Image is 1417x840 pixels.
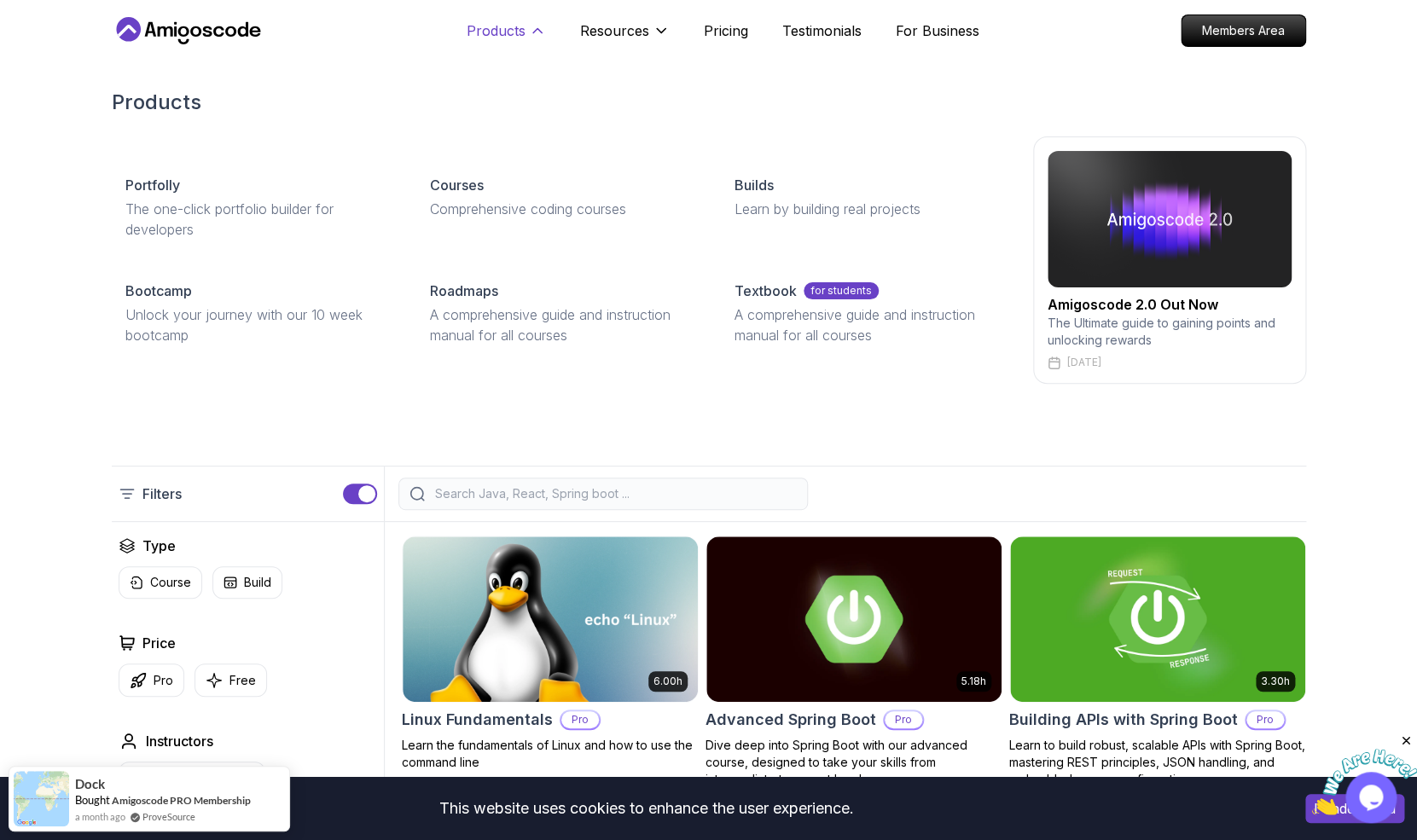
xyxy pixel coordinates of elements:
[125,281,192,301] p: Bootcamp
[430,281,498,301] p: Roadmaps
[706,536,1002,702] img: Advanced Spring Boot card
[735,175,774,195] p: Builds
[896,20,979,41] a: For Business
[119,762,265,799] button: instructor img[PERSON_NAME]
[430,199,694,219] p: Comprehensive coding courses
[1182,15,1305,46] p: Members Area
[416,161,707,233] a: CoursesComprehensive coding courses
[142,809,195,824] a: ProveSource
[150,574,191,591] p: Course
[403,536,698,702] img: Linux Fundamentals card
[142,536,176,556] h2: Type
[154,672,173,689] p: Pro
[735,281,797,301] p: Textbook
[561,711,599,728] p: Pro
[402,536,699,771] a: Linux Fundamentals card6.00hLinux FundamentalsProLearn the fundamentals of Linux and how to use t...
[112,267,403,359] a: BootcampUnlock your journey with our 10 week bootcamp
[125,304,389,345] p: Unlock your journey with our 10 week bootcamp
[125,199,389,240] p: The one-click portfolio builder for developers
[721,161,1012,233] a: BuildsLearn by building real projects
[1311,733,1417,814] iframe: chat widget
[721,267,1012,359] a: Textbookfor studentsA comprehensive guide and instruction manual for all courses
[1048,151,1292,287] img: amigoscode 2.0
[1009,737,1306,788] p: Learn to build robust, scalable APIs with Spring Boot, mastering REST principles, JSON handling, ...
[416,267,707,359] a: RoadmapsA comprehensive guide and instruction manual for all courses
[142,633,176,653] h2: Price
[14,771,69,826] img: provesource social proof notification image
[1033,136,1306,384] a: amigoscode 2.0Amigoscode 2.0 Out NowThe Ultimate guide to gaining points and unlocking rewards[DATE]
[782,20,862,41] a: Testimonials
[432,485,797,502] input: Search Java, React, Spring boot ...
[706,708,876,732] h2: Advanced Spring Boot
[430,304,694,345] p: A comprehensive guide and instruction manual for all courses
[430,175,484,195] p: Courses
[195,663,267,697] button: Free
[75,809,125,824] span: a month ago
[402,737,699,771] p: Learn the fundamentals of Linux and how to use the command line
[112,89,1306,116] h2: Products
[706,737,1002,788] p: Dive deep into Spring Boot with our advanced course, designed to take your skills from intermedia...
[804,282,879,299] p: for students
[1009,536,1306,788] a: Building APIs with Spring Boot card3.30hBuilding APIs with Spring BootProLearn to build robust, s...
[735,304,998,345] p: A comprehensive guide and instruction manual for all courses
[580,20,670,55] button: Resources
[653,675,682,688] p: 6.00h
[467,20,526,41] p: Products
[402,708,553,732] h2: Linux Fundamentals
[961,675,986,688] p: 5.18h
[125,175,180,195] p: Portfolly
[1246,711,1284,728] p: Pro
[142,484,182,504] p: Filters
[1305,794,1404,823] button: Accept cookies
[119,663,184,697] button: Pro
[1048,294,1292,315] h2: Amigoscode 2.0 Out Now
[1048,315,1292,349] p: The Ultimate guide to gaining points and unlocking rewards
[885,711,922,728] p: Pro
[467,20,546,55] button: Products
[704,20,748,41] a: Pricing
[112,794,251,807] a: Amigoscode PRO Membership
[1010,536,1305,702] img: Building APIs with Spring Boot card
[1261,675,1290,688] p: 3.30h
[1067,356,1101,369] p: [DATE]
[112,161,403,253] a: PortfollyThe one-click portfolio builder for developers
[244,574,271,591] p: Build
[580,20,649,41] p: Resources
[75,777,105,791] span: Dock
[13,790,1280,827] div: This website uses cookies to enhance the user experience.
[119,566,202,599] button: Course
[212,566,282,599] button: Build
[706,536,1002,788] a: Advanced Spring Boot card5.18hAdvanced Spring BootProDive deep into Spring Boot with our advanced...
[735,199,998,219] p: Learn by building real projects
[229,672,256,689] p: Free
[75,793,110,807] span: Bought
[1181,14,1306,47] a: Members Area
[1009,708,1238,732] h2: Building APIs with Spring Boot
[146,731,213,751] h2: Instructors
